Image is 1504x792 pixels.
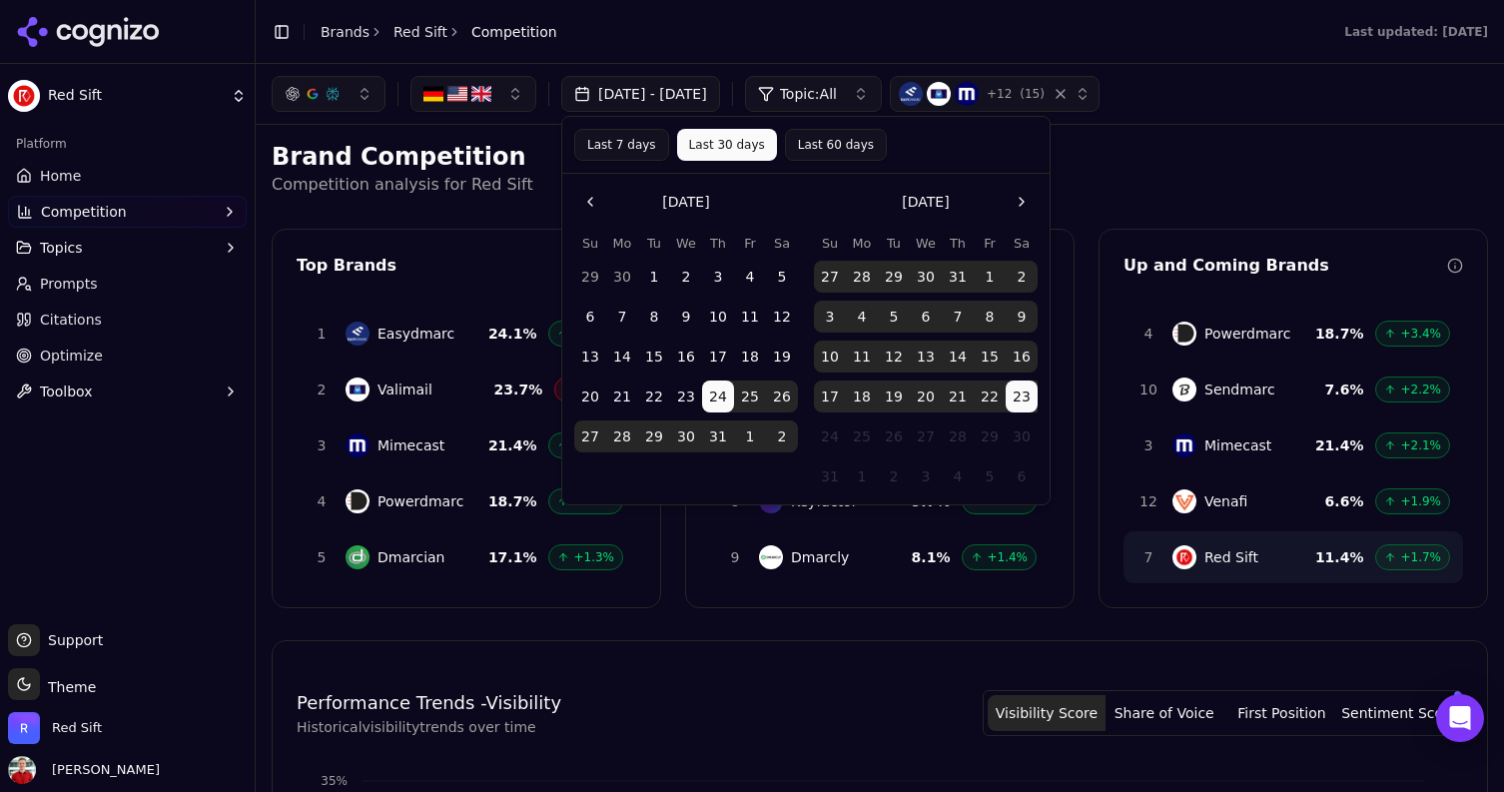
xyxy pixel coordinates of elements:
button: Share of Voice [1106,695,1223,731]
nav: breadcrumb [321,22,557,42]
img: Powerdmarc [346,489,370,513]
h4: Performance Trends - Visibility [297,689,561,717]
button: Thursday, July 31st, 2025, selected [942,261,974,293]
button: Monday, July 28th, 2025, selected [606,420,638,452]
a: Home [8,160,247,192]
button: Wednesday, July 2nd, 2025 [670,261,702,293]
button: Last 60 days [785,129,887,161]
button: Sunday, June 29th, 2025 [574,261,606,293]
button: Sunday, July 13th, 2025 [574,341,606,373]
button: Saturday, August 2nd, 2025, selected [766,420,798,452]
span: [PERSON_NAME] [44,761,160,779]
div: Open Intercom Messenger [1436,694,1484,742]
span: Powerdmarc [377,491,463,511]
button: Thursday, August 21st, 2025, selected [942,381,974,412]
span: Red Sift [52,719,102,737]
button: Thursday, July 24th, 2025, selected [702,381,734,412]
button: Monday, August 18th, 2025, selected [846,381,878,412]
div: Last updated: [DATE] [1344,24,1488,40]
th: Monday [606,234,638,253]
a: Red Sift [393,22,447,42]
button: Monday, July 7th, 2025 [606,301,638,333]
span: Home [40,166,81,186]
button: [DATE] - [DATE] [561,76,720,112]
span: + 12 [987,86,1012,102]
th: Tuesday [878,234,910,253]
img: Red Sift [8,80,40,112]
button: Sunday, August 3rd, 2025, selected [814,301,846,333]
span: 3 [1136,435,1160,455]
button: Friday, August 1st, 2025, selected [974,261,1006,293]
img: Mimecast [346,433,370,457]
span: Prompts [40,274,98,294]
button: Tuesday, July 22nd, 2025 [638,381,670,412]
button: First Position [1223,695,1341,731]
span: 18.7 % [1315,324,1364,344]
span: Competition [41,202,127,222]
th: Saturday [766,234,798,253]
a: Prompts [8,268,247,300]
span: Mimecast [377,435,444,455]
button: Today, Saturday, August 23rd, 2025, selected [1006,381,1038,412]
button: Thursday, July 3rd, 2025 [702,261,734,293]
button: Monday, August 4th, 2025, selected [846,301,878,333]
button: Thursday, July 17th, 2025 [702,341,734,373]
span: 6.6 % [1325,491,1364,511]
th: Tuesday [638,234,670,253]
button: Saturday, July 5th, 2025 [766,261,798,293]
th: Thursday [942,234,974,253]
button: Monday, June 30th, 2025 [606,261,638,293]
button: Tuesday, July 8th, 2025 [638,301,670,333]
button: Friday, July 4th, 2025 [734,261,766,293]
button: Friday, July 18th, 2025 [734,341,766,373]
button: Friday, August 8th, 2025, selected [974,301,1006,333]
button: Visibility Score [988,695,1106,731]
button: Thursday, August 7th, 2025, selected [942,301,974,333]
button: Sunday, July 20th, 2025 [574,381,606,412]
button: Monday, August 11th, 2025, selected [846,341,878,373]
span: 7 [1136,547,1160,567]
span: 2 [310,380,334,399]
span: 18.7 % [488,491,537,511]
button: Wednesday, August 13th, 2025, selected [910,341,942,373]
button: Tuesday, August 12th, 2025, selected [878,341,910,373]
button: Open user button [8,756,160,784]
img: Mimecast [955,82,979,106]
button: Tuesday, July 15th, 2025 [638,341,670,373]
button: Saturday, August 16th, 2025, selected [1006,341,1038,373]
button: Sunday, August 10th, 2025, selected [814,341,846,373]
span: 5 [310,547,334,567]
a: Citations [8,304,247,336]
span: 17.1 % [488,547,537,567]
button: Sunday, July 27th, 2025, selected [574,420,606,452]
th: Sunday [814,234,846,253]
img: Red Sift [1172,545,1196,569]
span: +2.2% [1400,382,1441,397]
span: Red Sift [48,87,223,105]
button: Thursday, August 14th, 2025, selected [942,341,974,373]
span: Support [40,630,103,650]
img: Easydmarc [899,82,923,106]
img: DE [423,84,443,104]
span: 23.7 % [494,380,543,399]
img: Easydmarc [346,322,370,346]
button: Saturday, July 26th, 2025, selected [766,381,798,412]
th: Monday [846,234,878,253]
button: Sentiment Score [1340,695,1458,731]
button: Wednesday, July 30th, 2025, selected [670,420,702,452]
button: Tuesday, July 29th, 2025, selected [638,420,670,452]
div: Platform [8,128,247,160]
img: Powerdmarc [1172,322,1196,346]
button: Thursday, July 10th, 2025 [702,301,734,333]
span: Optimize [40,346,103,366]
span: Powerdmarc [1204,324,1290,344]
button: Monday, July 21st, 2025 [606,381,638,412]
button: Topics [8,232,247,264]
button: Wednesday, July 16th, 2025 [670,341,702,373]
button: Wednesday, July 30th, 2025, selected [910,261,942,293]
span: Dmarcian [377,547,444,567]
div: Top Brands [297,254,620,278]
p: Historical visibility trends over time [297,717,561,737]
button: Thursday, July 31st, 2025, selected [702,420,734,452]
table: August 2025 [814,234,1038,492]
